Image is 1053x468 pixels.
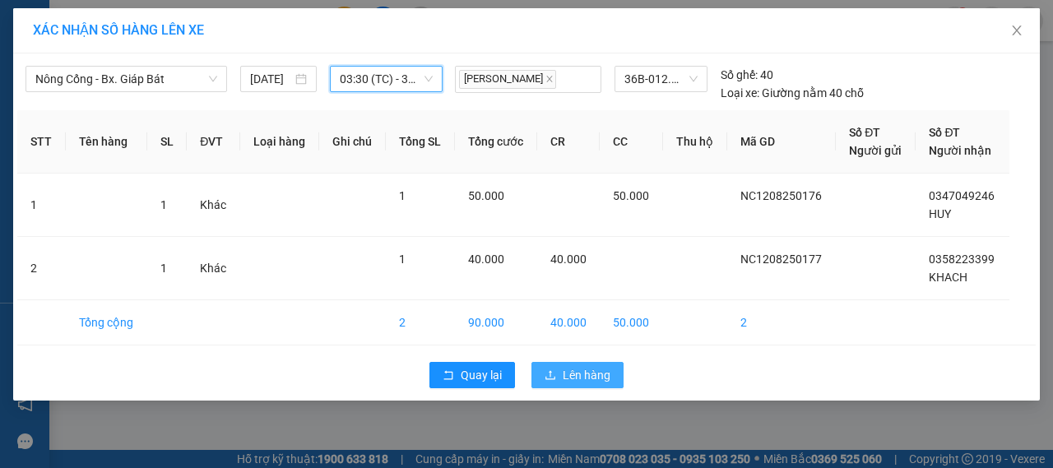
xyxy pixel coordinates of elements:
span: 1 [160,198,167,211]
span: NC1208250176 [740,189,822,202]
td: 2 [727,300,836,345]
th: CR [537,110,601,174]
span: Loại xe: [721,84,759,102]
span: 50.000 [613,189,649,202]
button: uploadLên hàng [531,362,624,388]
th: Tổng cước [455,110,537,174]
td: Khác [187,174,240,237]
span: 1 [160,262,167,275]
th: ĐVT [187,110,240,174]
div: Giường nằm 40 chỗ [721,84,864,102]
td: Tổng cộng [66,300,147,345]
span: 40.000 [550,253,587,266]
span: rollback [443,369,454,382]
span: close [1010,24,1023,37]
span: Người gửi [849,144,902,157]
th: Mã GD [727,110,836,174]
span: Số ghế: [721,66,758,84]
span: Nông Cống - Bx. Giáp Bát [35,67,217,91]
span: upload [545,369,556,382]
th: Thu hộ [663,110,727,174]
td: 1 [17,174,66,237]
span: 50.000 [468,189,504,202]
span: close [545,75,554,83]
span: 1 [399,189,406,202]
th: Tên hàng [66,110,147,174]
span: 40.000 [468,253,504,266]
input: 13/08/2025 [250,70,292,88]
span: Lên hàng [563,366,610,384]
button: rollbackQuay lại [429,362,515,388]
span: Số ĐT [849,126,880,139]
span: KHACH [929,271,967,284]
span: Người nhận [929,144,991,157]
th: SL [147,110,188,174]
span: 0347049246 [929,189,995,202]
div: 40 [721,66,773,84]
span: [PERSON_NAME] [459,70,556,89]
span: XÁC NHẬN SỐ HÀNG LÊN XE [33,22,204,38]
span: Số ĐT [929,126,960,139]
th: STT [17,110,66,174]
th: Loại hàng [240,110,319,174]
td: 90.000 [455,300,537,345]
span: HUY [929,207,951,220]
td: Khác [187,237,240,300]
span: 03:30 (TC) - 36B-012.87 [340,67,432,91]
th: Tổng SL [386,110,455,174]
td: 2 [17,237,66,300]
button: Close [994,8,1040,54]
th: CC [600,110,663,174]
span: Quay lại [461,366,502,384]
td: 2 [386,300,455,345]
span: 1 [399,253,406,266]
td: 50.000 [600,300,663,345]
td: 40.000 [537,300,601,345]
span: 36B-012.87 [624,67,698,91]
span: NC1208250177 [740,253,822,266]
span: 0358223399 [929,253,995,266]
th: Ghi chú [319,110,386,174]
